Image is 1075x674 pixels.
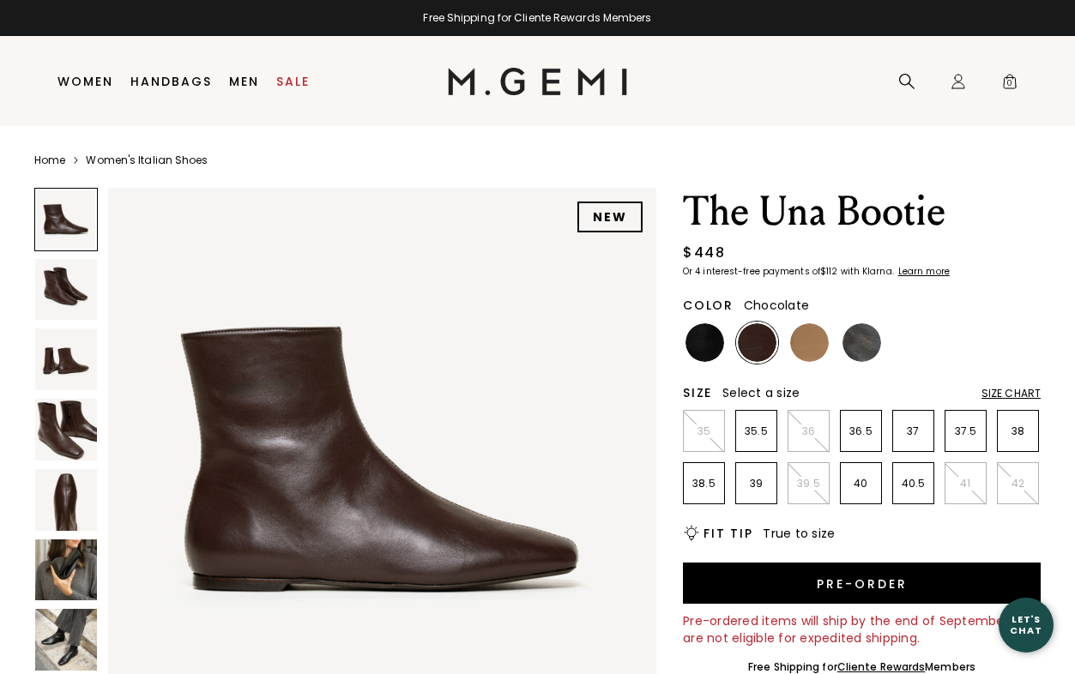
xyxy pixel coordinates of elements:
[722,384,800,401] span: Select a size
[788,424,829,438] p: 36
[683,612,1041,647] div: Pre-ordered items will ship by the end of September and are not eligible for expedited shipping.
[683,243,725,263] div: $448
[704,527,752,540] h2: Fit Tip
[57,75,113,88] a: Women
[748,660,975,674] div: Free Shipping for Members
[999,614,1054,635] div: Let's Chat
[744,297,809,314] span: Chocolate
[841,477,881,490] p: 40
[683,563,1041,604] button: Pre-order
[684,424,724,438] p: 35
[276,75,310,88] a: Sale
[229,75,259,88] a: Men
[685,323,724,362] img: Black
[820,265,837,278] klarna-placement-style-amount: $112
[998,424,1038,438] p: 38
[577,202,643,232] div: NEW
[35,328,97,390] img: The Una Bootie
[842,323,881,362] img: Gunmetal
[130,75,212,88] a: Handbags
[35,609,97,671] img: The Una Bootie
[841,424,881,438] p: 36.5
[945,424,986,438] p: 37.5
[893,477,933,490] p: 40.5
[34,153,65,167] a: Home
[684,477,724,490] p: 38.5
[86,153,208,167] a: Women's Italian Shoes
[897,267,950,277] a: Learn more
[736,424,776,438] p: 35.5
[898,265,950,278] klarna-placement-style-cta: Learn more
[763,525,835,542] span: True to size
[790,323,829,362] img: Light Tan
[738,323,776,362] img: Chocolate
[837,659,926,674] a: Cliente Rewards
[736,477,776,490] p: 39
[841,265,897,278] klarna-placement-style-body: with Klarna
[448,68,627,95] img: M.Gemi
[893,424,933,438] p: 37
[683,188,1041,236] h1: The Una Bootie
[683,386,712,400] h2: Size
[998,477,1038,490] p: 42
[683,298,734,312] h2: Color
[683,265,820,278] klarna-placement-style-body: Or 4 interest-free payments of
[788,477,829,490] p: 39.5
[35,399,97,460] img: The Una Bootie
[35,539,97,601] img: The Una Bootie
[981,387,1041,400] div: Size Chart
[35,259,97,321] img: The Una Bootie
[1001,76,1018,93] span: 0
[35,469,97,531] img: The Una Bootie
[945,477,986,490] p: 41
